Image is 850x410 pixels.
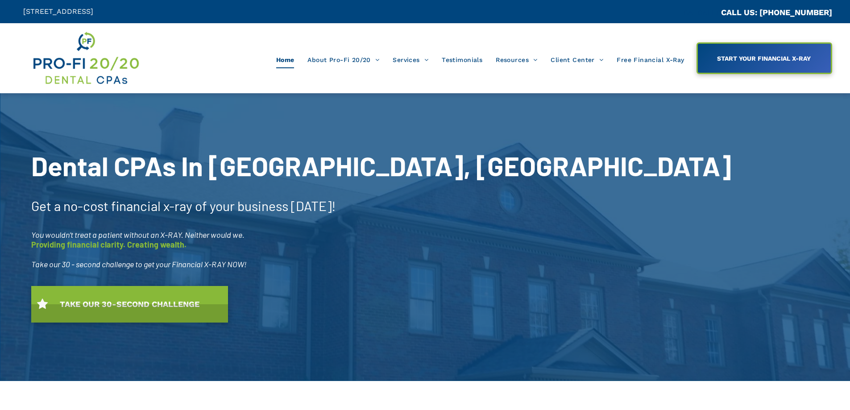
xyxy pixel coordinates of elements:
[714,50,814,66] span: START YOUR FINANCIAL X-RAY
[32,30,140,87] img: Get Dental CPA Consulting, Bookkeeping, & Bank Loans
[63,198,192,214] span: no-cost financial x-ray
[683,8,721,17] span: CA::CALLC
[57,295,203,313] span: TAKE OUR 30-SECOND CHALLENGE
[23,7,93,16] span: [STREET_ADDRESS]
[31,240,187,249] span: Providing financial clarity. Creating wealth.
[610,51,691,68] a: Free Financial X-Ray
[386,51,435,68] a: Services
[435,51,489,68] a: Testimonials
[195,198,336,214] span: of your business [DATE]!
[544,51,610,68] a: Client Center
[270,51,301,68] a: Home
[697,42,832,74] a: START YOUR FINANCIAL X-RAY
[489,51,544,68] a: Resources
[31,286,228,323] a: TAKE OUR 30-SECOND CHALLENGE
[31,198,61,214] span: Get a
[721,8,832,17] a: CALL US: [PHONE_NUMBER]
[31,149,731,182] span: Dental CPAs In [GEOGRAPHIC_DATA], [GEOGRAPHIC_DATA]
[31,259,247,269] span: Take our 30 - second challenge to get your Financial X-RAY NOW!
[31,230,245,240] span: You wouldn’t treat a patient without an X-RAY. Neither would we.
[301,51,386,68] a: About Pro-Fi 20/20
